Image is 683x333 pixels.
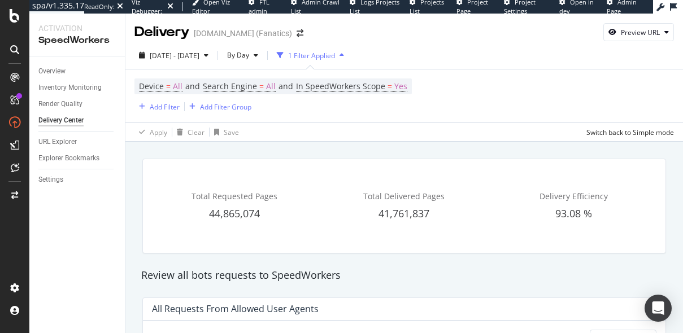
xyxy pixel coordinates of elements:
[38,136,77,148] div: URL Explorer
[279,81,293,91] span: and
[297,29,303,37] div: arrow-right-arrow-left
[38,98,82,110] div: Render Quality
[38,136,117,148] a: URL Explorer
[152,303,319,314] div: All Requests from Allowed User Agents
[259,81,264,91] span: =
[38,23,116,34] div: Activation
[192,191,277,201] span: Total Requested Pages
[38,174,63,186] div: Settings
[188,128,205,137] div: Clear
[134,100,180,113] button: Add Filter
[586,128,674,137] div: Switch back to Simple mode
[203,81,257,91] span: Search Engine
[150,128,167,137] div: Apply
[388,81,392,91] span: =
[38,152,117,164] a: Explorer Bookmarks
[173,78,182,94] span: All
[223,46,263,64] button: By Day
[210,123,239,141] button: Save
[379,207,429,220] span: 41,761,837
[38,98,117,110] a: Render Quality
[134,46,213,64] button: [DATE] - [DATE]
[38,65,66,77] div: Overview
[38,65,117,77] a: Overview
[172,123,205,141] button: Clear
[363,191,445,201] span: Total Delivered Pages
[38,115,84,126] div: Delivery Center
[209,207,260,220] span: 44,865,074
[200,102,251,112] div: Add Filter Group
[38,82,117,94] a: Inventory Monitoring
[150,102,180,112] div: Add Filter
[38,152,99,164] div: Explorer Bookmarks
[194,28,292,39] div: [DOMAIN_NAME] (Fanatics)
[296,81,385,91] span: In SpeedWorkers Scope
[134,23,189,42] div: Delivery
[555,207,592,220] span: 93.08 %
[38,174,117,186] a: Settings
[645,295,672,322] div: Open Intercom Messenger
[603,23,674,41] button: Preview URL
[621,28,660,37] div: Preview URL
[223,50,249,60] span: By Day
[139,81,164,91] span: Device
[136,268,673,283] div: Review all bots requests to SpeedWorkers
[266,78,276,94] span: All
[394,78,407,94] span: Yes
[540,191,608,201] span: Delivery Efficiency
[150,51,199,60] span: [DATE] - [DATE]
[185,100,251,113] button: Add Filter Group
[134,123,167,141] button: Apply
[582,123,674,141] button: Switch back to Simple mode
[272,46,349,64] button: 1 Filter Applied
[288,51,335,60] div: 1 Filter Applied
[185,81,200,91] span: and
[38,115,117,126] a: Delivery Center
[166,81,171,91] span: =
[38,82,102,94] div: Inventory Monitoring
[38,34,116,47] div: SpeedWorkers
[84,2,115,11] div: ReadOnly:
[224,128,239,137] div: Save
